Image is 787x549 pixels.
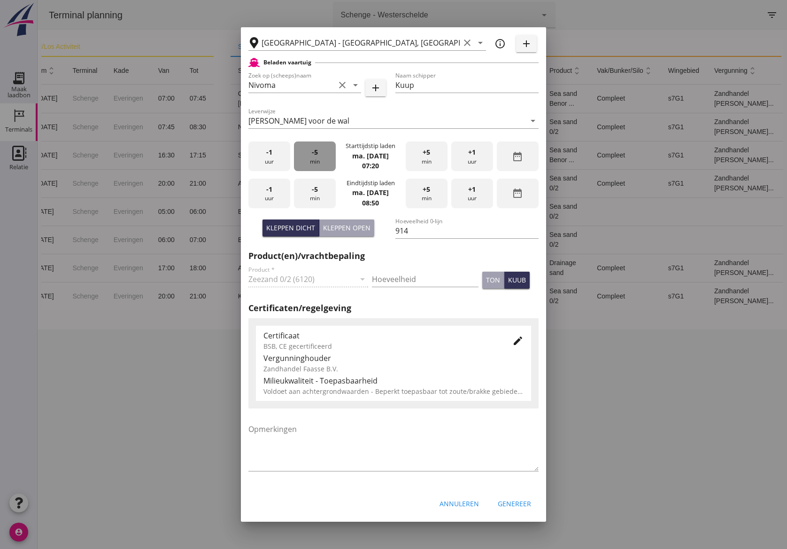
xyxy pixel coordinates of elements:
[9,66,19,76] i: unfold_more
[494,38,506,49] i: info_outline
[121,264,137,272] span: 17:00
[318,95,324,102] i: directions_boat
[504,113,552,141] td: Sea sand 0/2
[669,254,744,282] td: Zandhandel [PERSON_NAME]...
[263,386,524,396] div: Voldoet aan achtergrondwaarden - Beperkt toepasbaar tot zoute/brakke gebieden (Niveau I)
[27,282,68,310] td: Schenge
[623,282,669,310] td: s7G1
[406,113,458,141] td: 914
[262,220,319,236] button: Kleppen dicht
[475,37,486,48] i: arrow_drop_down
[677,67,720,74] span: vergunning
[428,209,436,215] small: m3
[337,152,343,158] i: directions_boat
[201,207,255,217] div: BESCHIKBAAR
[319,220,374,236] button: Kleppen open
[451,141,493,171] div: uur
[152,208,169,215] span: 06:00
[552,141,623,169] td: Compleet
[512,188,523,199] i: date_range
[145,56,176,85] th: tot
[406,141,458,169] td: 773
[262,226,296,254] td: new
[534,66,544,76] i: unfold_more
[152,292,169,300] span: 21:00
[623,169,669,197] td: s7G1
[69,85,113,113] td: Everingen
[201,67,253,74] span: scheepsnaam
[423,147,430,157] span: +5
[395,223,539,238] input: Hoeveelheid 0-lijn
[303,179,382,188] div: [GEOGRAPHIC_DATA]
[121,94,137,102] span: 07:00
[406,141,448,171] div: min
[152,180,169,187] span: 21:00
[201,235,255,245] div: BESCHIKBAAR
[527,115,539,126] i: arrow_drop_down
[266,223,315,233] div: Kleppen dicht
[425,153,432,158] small: m3
[266,184,272,195] span: -1
[294,141,336,171] div: min
[504,272,530,289] button: kuub
[552,254,623,282] td: Compleet
[262,169,296,197] td: new
[27,141,68,169] td: Schenge
[69,169,113,197] td: Everingen
[201,150,255,160] div: Seintoren
[710,66,720,76] i: unfold_more
[432,495,486,512] button: Annuleren
[669,113,744,141] td: Zandhandel [PERSON_NAME]...
[312,147,318,157] span: -5
[296,56,390,85] th: bestemming
[504,226,552,254] td: Sea sand 0/2
[263,330,497,341] div: Certificaat
[27,226,68,254] td: Schenge
[669,85,744,113] td: Zandhandel [PERSON_NAME]...
[262,197,296,226] td: new
[152,123,169,131] span: 08:30
[121,208,137,215] span: 05:00
[425,125,432,130] small: m3
[504,254,552,282] td: Drainage sand
[303,150,382,160] div: Stasegem
[395,78,539,93] input: Naam schipper
[262,282,296,310] td: new
[486,275,500,285] div: ton
[266,147,272,157] span: -1
[121,151,137,159] span: 16:30
[303,122,382,132] div: [GEOGRAPHIC_DATA]
[263,353,524,364] div: Vergunninghouder
[201,291,255,301] div: Krabbenkreek
[370,82,381,94] i: add
[504,197,552,226] td: Sea sand 0/2
[406,282,458,310] td: 1110
[406,226,458,254] td: 1200
[248,250,539,262] h2: Product(en)/vrachtbepaling
[312,184,318,195] span: -5
[303,94,382,103] div: Lier
[152,264,169,272] span: 18:00
[501,9,512,21] i: arrow_drop_down
[27,169,68,197] td: Schenge
[262,35,460,50] input: Losplaats
[440,499,479,509] div: Annuleren
[27,254,68,282] td: Schenge
[152,151,169,159] span: 17:15
[69,226,113,254] td: Everingen
[504,169,552,197] td: Sea sand 0/2
[69,254,113,282] td: Everingen
[451,179,493,208] div: uur
[362,161,379,170] strong: 07:20
[263,341,497,351] div: BSB , CE gecertificeerd
[69,282,113,310] td: Everingen
[262,254,296,282] td: new
[69,197,113,226] td: Everingen
[468,147,476,157] span: +1
[552,282,623,310] td: Compleet
[69,141,113,169] td: Everingen
[69,56,113,85] th: kade
[113,56,145,85] th: van
[462,37,473,48] i: clear
[729,9,740,21] i: filter_list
